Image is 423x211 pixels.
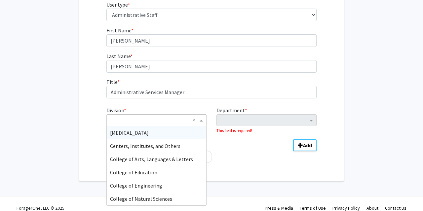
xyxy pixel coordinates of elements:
[5,181,28,206] iframe: Chat
[300,205,326,211] a: Terms of Use
[110,156,193,162] span: College of Arts, Languages & Letters
[216,114,317,126] ng-select: Department
[110,182,162,189] span: College of Engineering
[366,205,378,211] a: About
[106,1,130,9] label: User type
[303,142,312,149] b: Add
[106,27,131,34] span: First Name
[293,139,317,151] button: Add Division/Department
[106,114,207,126] ng-select: Division
[265,205,293,211] a: Press & Media
[106,126,207,206] ng-dropdown-panel: Options list
[110,169,157,176] span: College of Education
[216,128,252,133] small: This field is required!
[101,106,211,134] div: Division
[110,143,180,149] span: Centers, Institutes, and Others
[192,116,198,124] span: Clear all
[106,79,117,85] span: Title
[211,106,322,134] div: Department
[110,195,172,202] span: College of Natural Sciences
[385,205,406,211] a: Contact Us
[110,129,149,136] span: [MEDICAL_DATA]
[332,205,360,211] a: Privacy Policy
[106,53,131,59] span: Last Name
